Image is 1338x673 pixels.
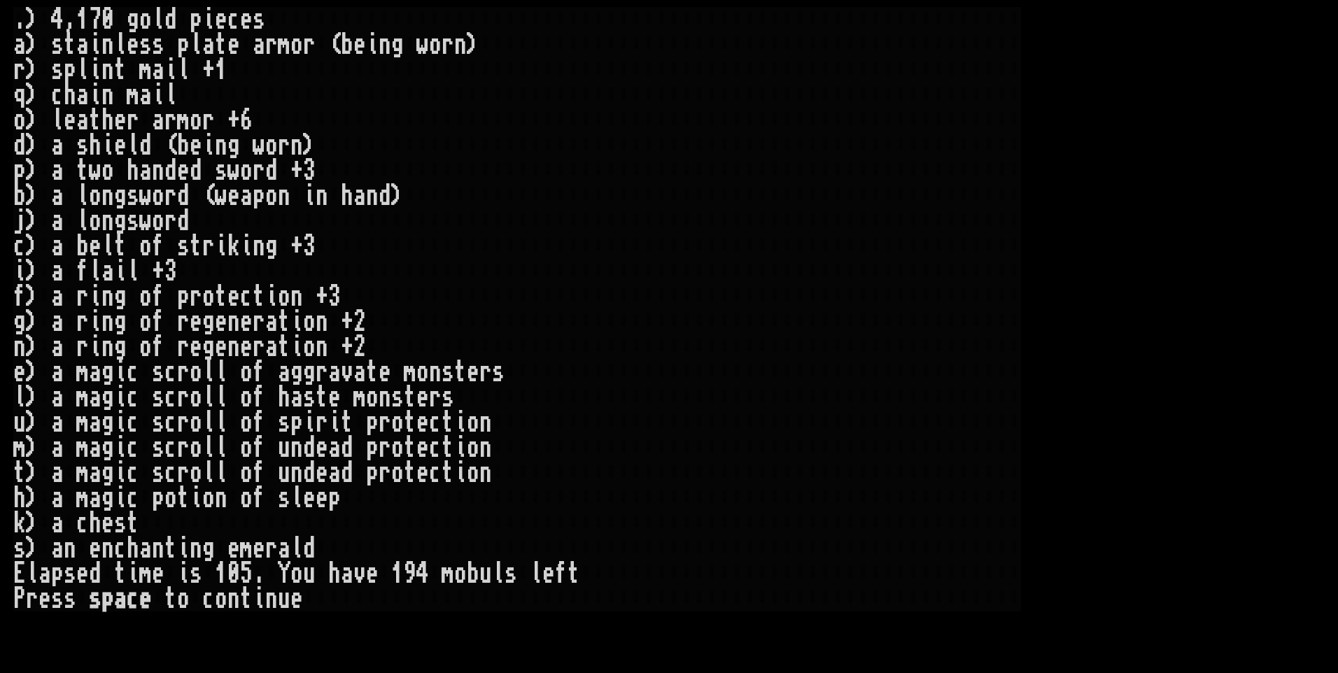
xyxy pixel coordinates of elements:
div: f [152,284,164,309]
div: i [290,309,303,334]
div: r [190,284,202,309]
div: m [127,83,139,108]
div: h [341,183,353,208]
div: t [253,284,265,309]
div: + [152,259,164,284]
div: e [379,360,391,385]
div: a [353,183,366,208]
div: i [114,259,127,284]
div: o [278,284,290,309]
div: 2 [353,334,366,360]
div: w [227,158,240,183]
div: r [177,334,190,360]
div: a [51,133,64,158]
div: r [164,183,177,208]
div: n [278,183,290,208]
div: n [101,284,114,309]
div: f [253,360,265,385]
div: t [114,234,127,259]
div: n [101,208,114,234]
div: o [89,208,101,234]
div: n [152,158,164,183]
div: t [366,360,379,385]
div: g [227,133,240,158]
div: e [64,108,76,133]
div: 1 [76,7,89,32]
div: r [13,57,26,83]
div: l [177,57,190,83]
div: ) [26,334,38,360]
div: p [13,158,26,183]
div: o [190,108,202,133]
div: n [316,334,328,360]
div: n [215,133,227,158]
div: ) [26,133,38,158]
div: b [177,133,190,158]
div: ( [202,183,215,208]
div: e [177,158,190,183]
div: a [152,108,164,133]
div: ) [26,83,38,108]
div: i [89,309,101,334]
div: o [190,360,202,385]
div: l [114,32,127,57]
div: w [139,183,152,208]
div: 3 [303,158,316,183]
div: m [278,32,290,57]
div: o [240,158,253,183]
div: a [51,309,64,334]
div: f [152,309,164,334]
div: p [177,284,190,309]
div: o [303,309,316,334]
div: d [164,7,177,32]
div: n [290,284,303,309]
div: a [51,259,64,284]
div: t [64,32,76,57]
div: b [341,32,353,57]
div: ) [26,259,38,284]
div: l [76,57,89,83]
div: a [51,385,64,410]
div: r [265,32,278,57]
div: l [101,234,114,259]
div: o [416,360,429,385]
div: r [127,108,139,133]
div: g [13,309,26,334]
div: d [379,183,391,208]
div: l [127,259,139,284]
div: l [127,133,139,158]
div: a [278,360,290,385]
div: a [76,108,89,133]
div: v [341,360,353,385]
div: i [13,259,26,284]
div: o [13,108,26,133]
div: r [316,360,328,385]
div: r [253,158,265,183]
div: n [227,309,240,334]
div: a [328,360,341,385]
div: r [76,284,89,309]
div: r [253,309,265,334]
div: t [89,108,101,133]
div: p [64,57,76,83]
div: o [265,183,278,208]
div: m [177,108,190,133]
div: s [152,32,164,57]
div: e [190,309,202,334]
div: g [265,234,278,259]
div: f [152,334,164,360]
div: o [139,7,152,32]
div: e [353,32,366,57]
div: 1 [215,57,227,83]
div: l [76,183,89,208]
div: i [215,234,227,259]
div: ) [26,309,38,334]
div: d [13,133,26,158]
div: o [303,334,316,360]
div: a [51,334,64,360]
div: n [227,334,240,360]
div: + [290,234,303,259]
div: a [51,183,64,208]
div: g [303,360,316,385]
div: s [76,133,89,158]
